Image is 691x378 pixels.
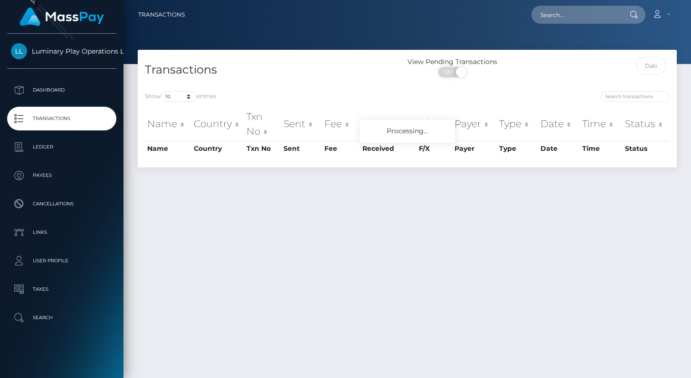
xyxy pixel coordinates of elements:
[623,141,670,156] th: Status
[11,43,27,59] img: Luminary Play Operations Limited
[360,141,416,156] th: Received
[11,168,113,183] p: Payees
[497,107,538,141] th: Type
[452,107,496,141] th: Payer
[19,8,104,26] img: MassPay Logo
[636,57,666,74] input: Date filter
[7,107,116,130] a: Transactions
[497,141,538,156] th: Type
[11,197,113,211] p: Cancellations
[531,6,621,24] input: Search...
[7,164,116,187] a: Payees
[145,62,400,78] h4: Transactions
[11,254,113,268] p: User Profile
[281,141,322,156] th: Sent
[7,221,116,244] a: Links
[538,107,580,141] th: Date
[244,141,281,156] th: Txn No
[538,141,580,156] th: Date
[191,141,244,156] th: Country
[191,107,244,141] th: Country
[580,107,622,141] th: Time
[452,141,496,156] th: Payer
[407,57,497,67] div: View Pending Transactions
[580,141,622,156] th: Time
[281,107,322,141] th: Sent
[11,83,113,97] p: Dashboard
[161,91,197,102] select: Showentries
[322,107,360,141] th: Fee
[7,306,116,330] a: Search
[7,277,116,301] a: Taxes
[360,107,416,141] th: Received
[145,141,191,156] th: Name
[145,107,191,141] th: Name
[11,225,113,240] p: Links
[7,78,116,102] a: Dashboard
[11,282,113,296] p: Taxes
[416,141,453,156] th: F/X
[7,192,116,216] a: Cancellations
[7,135,116,159] a: Ledger
[437,67,461,77] span: ON
[11,311,113,325] p: Search
[244,107,281,141] th: Txn No
[138,5,185,25] a: Transactions
[11,140,113,154] p: Ledger
[623,107,670,141] th: Status
[145,91,216,102] label: Show entries
[360,120,455,143] div: Processing...
[7,249,116,273] a: User Profile
[322,141,360,156] th: Fee
[601,91,670,102] input: Search transactions
[7,47,116,55] span: Luminary Play Operations Limited
[11,111,113,126] p: Transactions
[416,107,453,141] th: F/X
